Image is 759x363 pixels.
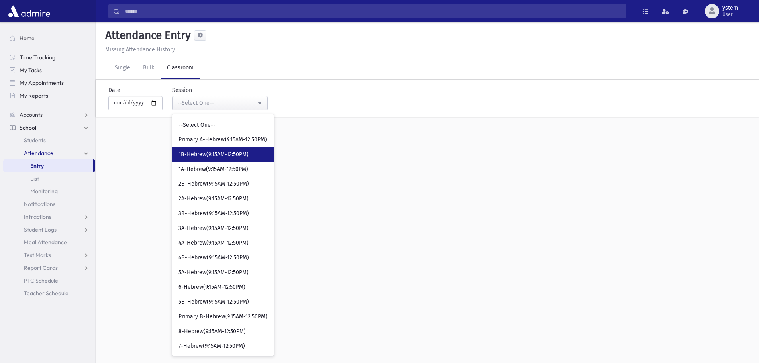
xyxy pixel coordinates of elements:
[3,159,93,172] a: Entry
[178,121,216,129] span: --Select One--
[102,29,191,42] h5: Attendance Entry
[3,210,95,223] a: Infractions
[172,86,192,94] label: Session
[20,54,55,61] span: Time Tracking
[108,57,137,79] a: Single
[3,121,95,134] a: School
[178,328,246,336] span: 8-Hebrew(9:15AM-12:50PM)
[3,223,95,236] a: Student Logs
[20,79,64,86] span: My Appointments
[3,172,95,185] a: List
[137,57,161,79] a: Bulk
[178,165,248,173] span: 1A-Hebrew(9:15AM-12:50PM)
[3,51,95,64] a: Time Tracking
[108,86,120,94] label: Date
[178,254,249,262] span: 4B-Hebrew(9:15AM-12:50PM)
[3,198,95,210] a: Notifications
[24,239,67,246] span: Meal Attendance
[178,210,249,218] span: 3B-Hebrew(9:15AM-12:50PM)
[3,261,95,274] a: Report Cards
[3,236,95,249] a: Meal Attendance
[3,134,95,147] a: Students
[178,313,267,321] span: Primary B-Hebrew(9:15AM-12:50PM)
[20,124,36,131] span: School
[3,89,95,102] a: My Reports
[178,283,245,291] span: 6-Hebrew(9:15AM-12:50PM)
[3,64,95,77] a: My Tasks
[178,195,249,203] span: 2A-Hebrew(9:15AM-12:50PM)
[178,298,249,306] span: 5B-Hebrew(9:15AM-12:50PM)
[30,162,44,169] span: Entry
[24,264,58,271] span: Report Cards
[3,32,95,45] a: Home
[178,269,249,277] span: 5A-Hebrew(9:15AM-12:50PM)
[20,67,42,74] span: My Tasks
[20,111,43,118] span: Accounts
[722,11,738,18] span: User
[178,151,249,159] span: 1B-Hebrew(9:15AM-12:50PM)
[178,180,249,188] span: 2B-Hebrew(9:15AM-12:50PM)
[722,5,738,11] span: ystern
[3,274,95,287] a: PTC Schedule
[24,277,58,284] span: PTC Schedule
[20,92,48,99] span: My Reports
[6,3,52,19] img: AdmirePro
[161,57,200,79] a: Classroom
[178,239,249,247] span: 4A-Hebrew(9:15AM-12:50PM)
[178,136,267,144] span: Primary A-Hebrew(9:15AM-12:50PM)
[3,147,95,159] a: Attendance
[24,290,69,297] span: Teacher Schedule
[30,175,39,182] span: List
[3,287,95,300] a: Teacher Schedule
[20,35,35,42] span: Home
[177,99,256,107] div: --Select One--
[102,46,175,53] a: Missing Attendance History
[105,46,175,53] u: Missing Attendance History
[24,251,51,259] span: Test Marks
[172,96,268,110] button: --Select One--
[24,149,53,157] span: Attendance
[3,108,95,121] a: Accounts
[3,249,95,261] a: Test Marks
[120,4,626,18] input: Search
[30,188,58,195] span: Monitoring
[24,200,55,208] span: Notifications
[3,185,95,198] a: Monitoring
[24,137,46,144] span: Students
[178,224,249,232] span: 3A-Hebrew(9:15AM-12:50PM)
[3,77,95,89] a: My Appointments
[24,213,51,220] span: Infractions
[24,226,57,233] span: Student Logs
[178,342,245,350] span: 7-Hebrew(9:15AM-12:50PM)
